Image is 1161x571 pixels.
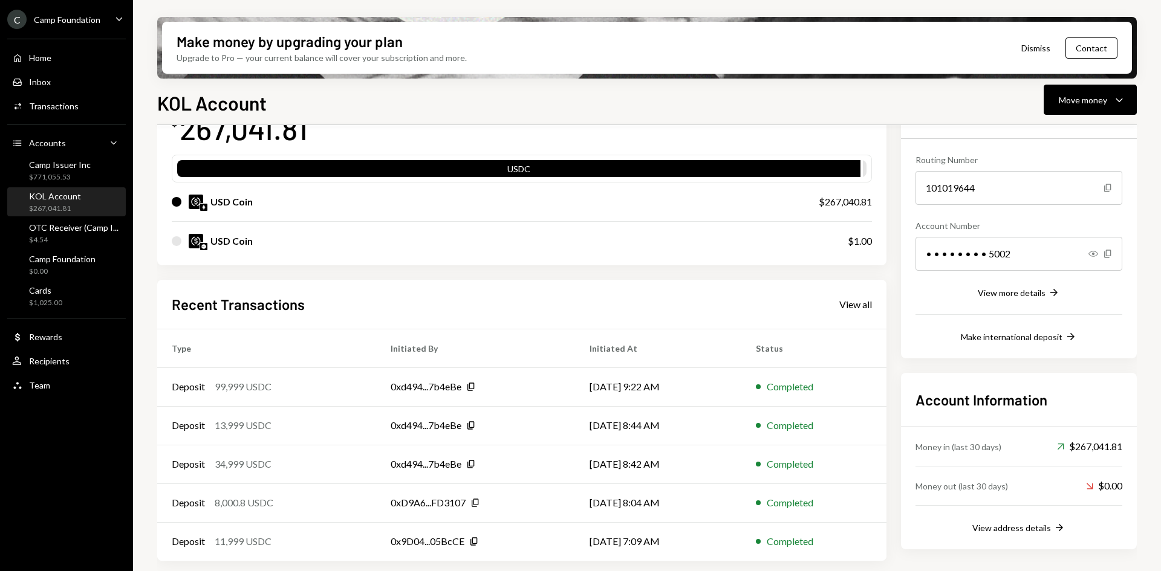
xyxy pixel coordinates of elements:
[29,160,91,170] div: Camp Issuer Inc
[7,350,126,372] a: Recipients
[157,91,267,115] h1: KOL Account
[29,101,79,111] div: Transactions
[215,534,272,549] div: 11,999 USDC
[915,390,1122,410] h2: Account Information
[172,495,205,510] div: Deposit
[7,187,126,216] a: KOL Account$267,041.81
[177,31,403,51] div: Make money by upgrading your plan
[7,10,27,29] div: C
[29,254,96,264] div: Camp Foundation
[7,326,126,347] a: Rewards
[177,163,860,179] div: USDC
[180,109,308,147] div: 267,041.81
[7,95,126,117] a: Transactions
[972,521,1065,535] button: View address details
[915,440,1001,453] div: Money in (last 30 days)
[1057,439,1122,454] div: $267,041.81
[961,332,1062,342] div: Make international deposit
[29,204,81,214] div: $267,041.81
[29,298,62,308] div: $1,025.00
[29,285,62,295] div: Cards
[915,237,1122,271] div: • • • • • • • • 5002
[172,294,305,314] h2: Recent Transactions
[29,266,96,277] div: $0.00
[7,156,126,185] a: Camp Issuer Inc$771,055.53
[839,298,872,311] div: View all
[7,132,126,153] a: Accounts
[7,47,126,68] a: Home
[172,379,205,394] div: Deposit
[29,222,119,233] div: OTC Receiver (Camp I...
[29,380,50,390] div: Team
[575,329,741,367] th: Initiated At
[215,379,272,394] div: 99,999 USDC
[29,53,51,63] div: Home
[29,356,70,366] div: Recipients
[189,234,203,248] img: USDC
[29,191,81,201] div: KOL Account
[29,138,66,148] div: Accounts
[172,418,205,433] div: Deposit
[189,195,203,209] img: USDC
[29,172,91,182] div: $771,055.53
[157,329,376,367] th: Type
[767,457,813,471] div: Completed
[1044,85,1137,115] button: Move money
[848,234,872,248] div: $1.00
[29,77,51,87] div: Inbox
[200,243,207,250] img: base-mainnet
[961,331,1077,344] button: Make international deposit
[972,523,1051,533] div: View address details
[915,153,1122,166] div: Routing Number
[210,234,253,248] div: USD Coin
[29,332,62,342] div: Rewards
[391,379,461,394] div: 0xd494...7b4eBe
[200,204,207,211] img: ethereum-mainnet
[575,522,741,561] td: [DATE] 7:09 AM
[376,329,575,367] th: Initiated By
[172,457,205,471] div: Deposit
[978,288,1046,298] div: View more details
[915,480,1008,492] div: Money out (last 30 days)
[391,418,461,433] div: 0xd494...7b4eBe
[177,51,467,64] div: Upgrade to Pro — your current balance will cover your subscription and more.
[767,379,813,394] div: Completed
[391,495,466,510] div: 0xD9A6...FD3107
[575,367,741,406] td: [DATE] 9:22 AM
[1065,37,1117,59] button: Contact
[7,219,126,248] a: OTC Receiver (Camp I...$4.54
[1006,34,1065,62] button: Dismiss
[7,282,126,311] a: Cards$1,025.00
[29,235,119,245] div: $4.54
[172,534,205,549] div: Deposit
[978,286,1060,300] button: View more details
[7,71,126,92] a: Inbox
[819,195,872,209] div: $267,040.81
[391,457,461,471] div: 0xd494...7b4eBe
[215,495,273,510] div: 8,000.8 USDC
[767,418,813,433] div: Completed
[215,457,272,471] div: 34,999 USDC
[915,171,1122,205] div: 101019644
[767,495,813,510] div: Completed
[839,297,872,311] a: View all
[7,250,126,279] a: Camp Foundation$0.00
[391,534,464,549] div: 0x9D04...05BcCE
[215,418,272,433] div: 13,999 USDC
[767,534,813,549] div: Completed
[210,195,253,209] div: USD Coin
[1086,479,1122,493] div: $0.00
[7,374,126,396] a: Team
[34,15,100,25] div: Camp Foundation
[575,406,741,445] td: [DATE] 8:44 AM
[575,483,741,522] td: [DATE] 8:04 AM
[575,445,741,483] td: [DATE] 8:42 AM
[915,219,1122,232] div: Account Number
[741,329,886,367] th: Status
[1059,94,1107,106] div: Move money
